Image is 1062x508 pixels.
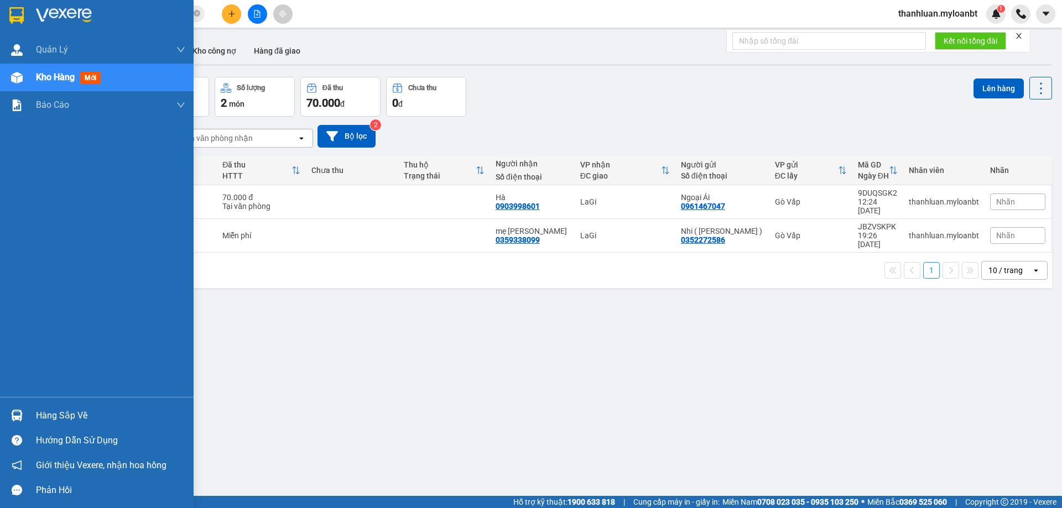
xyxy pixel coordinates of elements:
[11,44,23,56] img: warehouse-icon
[852,156,903,185] th: Toggle SortBy
[991,9,1001,19] img: icon-new-feature
[404,171,476,180] div: Trạng thái
[184,38,245,64] button: Kho công nợ
[222,171,291,180] div: HTTT
[398,156,490,185] th: Toggle SortBy
[899,497,947,506] strong: 0369 525 060
[858,188,898,197] div: 9DUQSGK2
[513,496,615,508] span: Hỗ trợ kỹ thuật:
[279,10,287,18] span: aim
[36,458,166,472] span: Giới thiệu Vexere, nhận hoa hồng
[36,407,185,424] div: Hàng sắp về
[36,72,75,82] span: Kho hàng
[580,231,670,240] div: LaGi
[12,435,22,446] span: question-circle
[194,10,200,17] span: close-circle
[681,171,764,180] div: Số điện thoại
[340,99,345,108] span: đ
[769,156,852,185] th: Toggle SortBy
[229,99,244,108] span: món
[408,84,436,92] div: Chưa thu
[923,262,940,279] button: 1
[215,77,295,117] button: Số lượng2món
[681,193,764,202] div: Ngoại Ái
[248,4,267,24] button: file-add
[222,4,241,24] button: plus
[317,125,376,148] button: Bộ lọc
[944,35,997,47] span: Kết nối tổng đài
[1015,32,1023,40] span: close
[858,231,898,249] div: 19:26 [DATE]
[392,96,398,109] span: 0
[311,166,392,175] div: Chưa thu
[12,460,22,470] span: notification
[322,84,343,92] div: Đã thu
[909,231,979,240] div: thanhluan.myloanbt
[496,202,540,211] div: 0903998601
[990,166,1045,175] div: Nhãn
[858,160,889,169] div: Mã GD
[858,171,889,180] div: Ngày ĐH
[775,171,838,180] div: ĐC lấy
[889,7,986,20] span: thanhluan.myloanbt
[36,482,185,499] div: Phản hồi
[496,193,569,202] div: Hà
[228,10,236,18] span: plus
[222,160,291,169] div: Đã thu
[176,45,185,54] span: down
[1036,4,1055,24] button: caret-down
[996,197,1015,206] span: Nhãn
[222,231,300,240] div: Miễn phí
[633,496,720,508] span: Cung cấp máy in - giấy in:
[955,496,957,508] span: |
[988,265,1023,276] div: 10 / trang
[176,101,185,109] span: down
[176,133,253,144] div: Chọn văn phòng nhận
[861,500,865,504] span: ⚪️
[580,160,661,169] div: VP nhận
[36,43,68,56] span: Quản Lý
[909,197,979,206] div: thanhluan.myloanbt
[623,496,625,508] span: |
[575,156,675,185] th: Toggle SortBy
[580,171,661,180] div: ĐC giao
[245,38,309,64] button: Hàng đã giao
[496,172,569,181] div: Số điện thoại
[681,160,764,169] div: Người gửi
[732,32,926,50] input: Nhập số tổng đài
[36,432,185,449] div: Hướng dẫn sử dụng
[222,202,300,211] div: Tại văn phòng
[273,4,293,24] button: aim
[681,202,725,211] div: 0961467047
[568,497,615,506] strong: 1900 633 818
[1001,498,1008,506] span: copyright
[217,156,306,185] th: Toggle SortBy
[370,119,381,130] sup: 2
[999,5,1003,13] span: 1
[1016,9,1026,19] img: phone-icon
[909,166,979,175] div: Nhân viên
[398,99,403,108] span: đ
[1032,266,1040,275] svg: open
[11,99,23,111] img: solution-icon
[580,197,670,206] div: LaGi
[867,496,947,508] span: Miền Bắc
[194,9,200,19] span: close-circle
[9,7,24,24] img: logo-vxr
[757,497,858,506] strong: 0708 023 035 - 0935 103 250
[973,78,1024,98] button: Lên hàng
[681,235,725,244] div: 0352272586
[496,227,569,235] div: mẹ Cúc
[404,160,476,169] div: Thu hộ
[775,160,838,169] div: VP gửi
[386,77,466,117] button: Chưa thu0đ
[681,227,764,235] div: Nhi ( Bé Keo )
[858,197,898,215] div: 12:24 [DATE]
[722,496,858,508] span: Miền Nam
[996,231,1015,240] span: Nhãn
[253,10,261,18] span: file-add
[858,222,898,231] div: JBZVSKPK
[12,485,22,495] span: message
[775,231,847,240] div: Gò Vấp
[306,96,340,109] span: 70.000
